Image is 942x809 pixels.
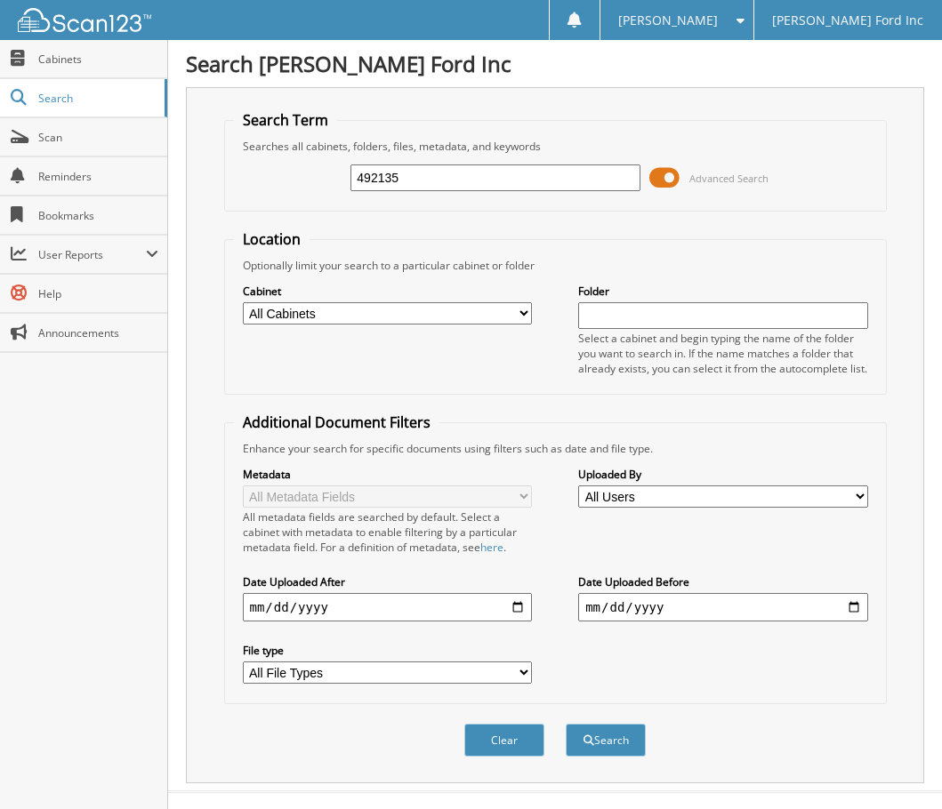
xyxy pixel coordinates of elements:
label: Folder [578,284,867,299]
label: Uploaded By [578,467,867,482]
a: here [480,540,503,555]
button: Clear [464,724,544,757]
span: Help [38,286,158,301]
span: User Reports [38,247,146,262]
span: Scan [38,130,158,145]
span: Bookmarks [38,208,158,223]
label: Cabinet [243,284,532,299]
legend: Search Term [234,110,337,130]
span: Cabinets [38,52,158,67]
div: Searches all cabinets, folders, files, metadata, and keywords [234,139,877,154]
iframe: Chat Widget [853,724,942,809]
button: Search [566,724,646,757]
h1: Search [PERSON_NAME] Ford Inc [186,49,924,78]
span: Advanced Search [689,172,769,185]
label: Date Uploaded After [243,574,532,589]
div: Enhance your search for specific documents using filters such as date and file type. [234,441,877,456]
div: All metadata fields are searched by default. Select a cabinet with metadata to enable filtering b... [243,509,532,555]
legend: Additional Document Filters [234,413,439,432]
label: Metadata [243,467,532,482]
div: Optionally limit your search to a particular cabinet or folder [234,258,877,273]
input: end [578,593,867,621]
span: [PERSON_NAME] Ford Inc [772,15,923,26]
div: Select a cabinet and begin typing the name of the folder you want to search in. If the name match... [578,331,867,376]
input: start [243,593,532,621]
label: Date Uploaded Before [578,574,867,589]
legend: Location [234,229,310,249]
img: scan123-logo-white.svg [18,8,151,32]
span: [PERSON_NAME] [618,15,718,26]
span: Announcements [38,325,158,340]
label: File type [243,643,532,658]
span: Search [38,91,156,106]
span: Reminders [38,169,158,184]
